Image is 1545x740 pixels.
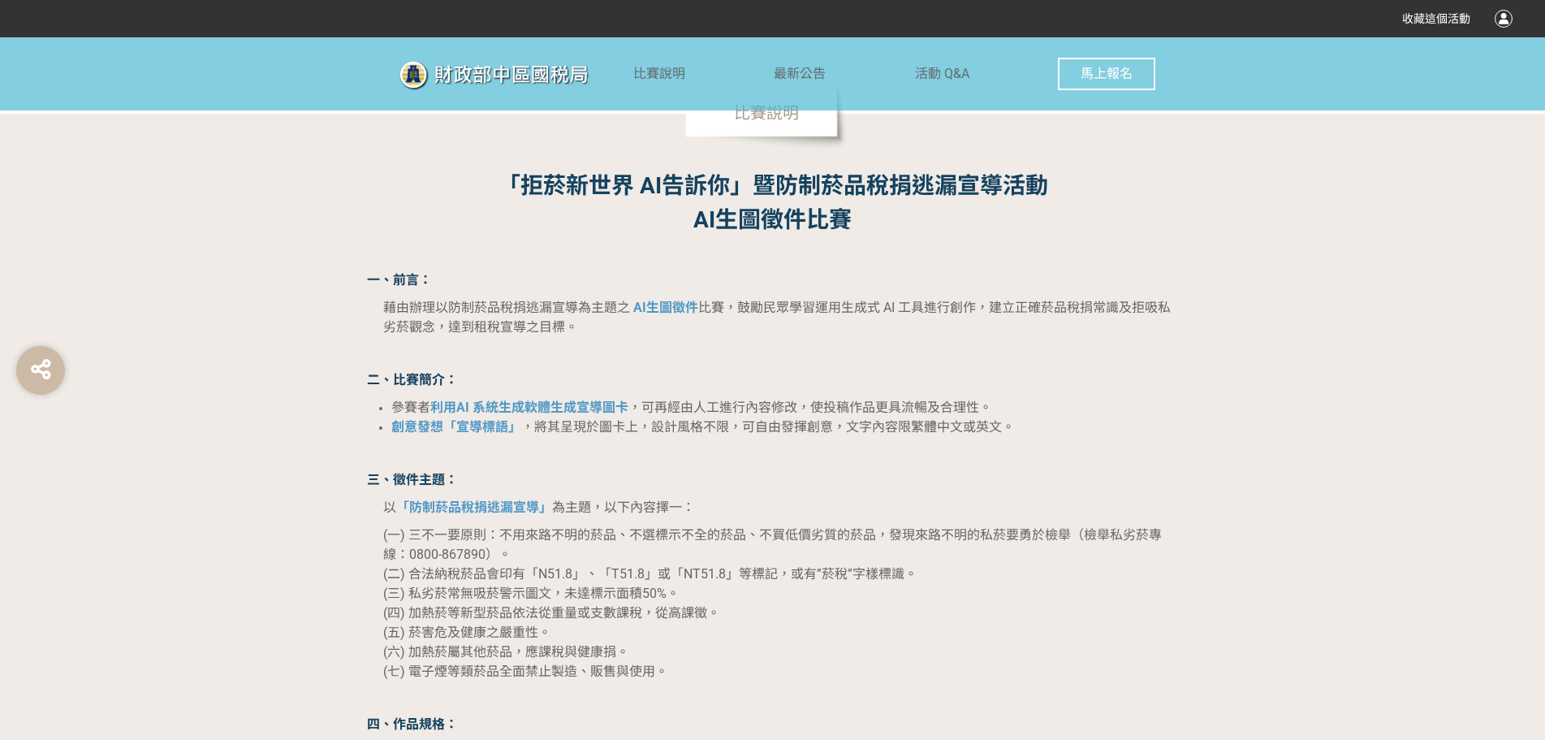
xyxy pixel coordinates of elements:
[367,472,458,487] strong: 三、徵件主題：
[383,644,629,660] span: (六) 加熱菸屬其他菸品，應課稅與健康捐。
[383,605,720,621] span: (四) 加熱菸等新型菸品依法從重量或支數課稅，從高課徵。
[633,300,698,315] strong: AI生圖徵件
[383,586,680,601] span: (三) 私劣菸常無吸菸警示圖文，未達標示面積50%。
[383,566,917,582] span: (二) 合法納稅菸品會印有「N51.8」、「T51.8」或「NT51.8」等標記，或有”菸稅”字樣標識。
[396,500,552,515] strong: 「防制菸品稅捐逃漏宣導」
[391,400,430,415] span: 參賽者
[391,419,521,435] strong: 創意發想「宣導標語」
[521,419,1015,435] span: ，將其呈現於圖卡上，設計風格不限，可自由發揮創意，文字內容限繁體中文或英文。
[498,172,1048,199] strong: 「拒菸新世界 AI告訴你」暨防制菸品稅捐逃漏宣導活動
[383,300,630,315] span: 藉由辦理以防制菸品稅捐逃漏宣導為主題之
[383,300,1171,335] span: 比賽，鼓勵民眾學習運用生成式 AI 工具進行創作，建立正確菸品稅捐常識及拒吸私劣菸觀念，達到租稅宣導之目標。
[367,716,458,732] strong: 四、作品規格：
[390,54,633,95] img: 「拒菸新世界 AI告訴你」防制菸品稅捐逃漏 徵件比賽
[774,37,826,110] a: 最新公告
[383,527,1162,562] span: (一) 三不一要原則：不用來路不明的菸品、不選標示不全的菸品、不買低價劣質的菸品，發現來路不明的私菸要勇於檢舉（檢舉私劣菸專線：0800-867890）。
[693,206,852,233] strong: AI生圖徵件比賽
[383,664,668,679] span: (七) 電子煙等類菸品全面禁止製造、販售與使用。
[633,66,685,81] span: 比賽說明
[915,37,969,110] a: 活動 Q&A
[552,500,695,515] span: 為主題，以下內容擇一：
[367,272,432,288] strong: 一、前言：
[367,372,458,387] strong: 二、比賽簡介：
[430,400,628,415] strong: 利用AI 系統生成軟體生成宣導圖卡
[628,400,992,415] span: ，可再經由人工進行內容修改，使投稿作品更具流暢及合理性。
[633,37,685,110] a: 比賽說明
[383,500,396,515] span: 以
[915,66,969,81] span: 活動 Q&A
[383,625,551,640] span: (五) 菸害危及健康之嚴重性。
[1058,58,1155,90] button: 馬上報名
[1081,66,1133,81] span: 馬上報名
[774,66,826,81] span: 最新公告
[1402,12,1470,25] span: 收藏這個活動
[685,76,848,149] span: 比賽說明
